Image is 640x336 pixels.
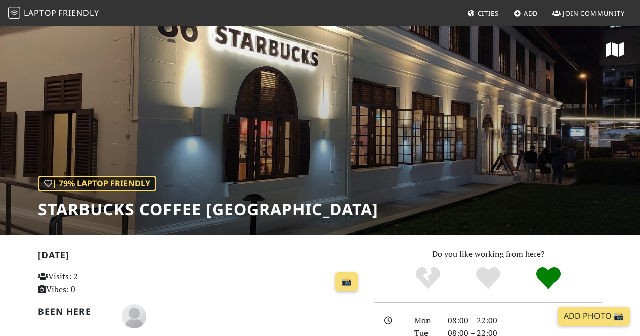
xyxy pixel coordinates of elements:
[408,314,442,327] div: Mon
[463,4,503,22] a: Cities
[8,5,99,22] a: LaptopFriendly LaptopFriendly
[122,304,146,328] img: blank-535327c66bd565773addf3077783bbfce4b00ec00e9fd257753287c682c7fa38.png
[509,4,542,22] a: Add
[38,306,110,317] h2: Been here
[38,200,378,219] h1: Starbucks Coffee [GEOGRAPHIC_DATA]
[518,266,578,291] div: Definitely!
[563,9,625,18] span: Join Community
[458,266,519,291] div: Yes
[335,272,358,292] a: 📸
[8,7,20,19] img: LaptopFriendly
[58,7,99,18] span: Friendly
[442,314,609,327] div: 08:00 – 22:00
[524,9,538,18] span: Add
[548,4,629,22] a: Join Community
[398,266,458,291] div: No
[122,310,146,321] span: Britney Putri
[24,7,57,18] span: Laptop
[38,270,138,296] p: Visits: 2 Vibes: 0
[374,248,603,261] p: Do you like working from here?
[478,9,499,18] span: Cities
[558,307,630,326] a: Add Photo 📸
[38,250,362,264] h2: [DATE]
[38,176,156,192] div: | 79% Laptop Friendly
